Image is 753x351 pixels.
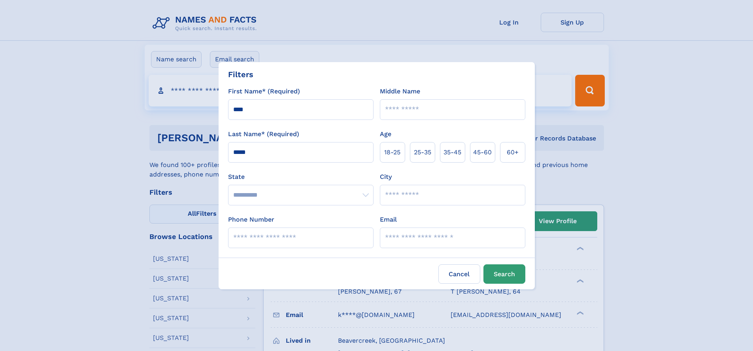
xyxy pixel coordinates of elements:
label: Age [380,129,391,139]
span: 45‑60 [473,148,492,157]
label: First Name* (Required) [228,87,300,96]
label: Last Name* (Required) [228,129,299,139]
label: State [228,172,374,182]
span: 25‑35 [414,148,431,157]
div: Filters [228,68,253,80]
label: Email [380,215,397,224]
label: Cancel [438,264,480,284]
label: Middle Name [380,87,420,96]
button: Search [483,264,525,284]
span: 18‑25 [384,148,400,157]
label: City [380,172,392,182]
label: Phone Number [228,215,274,224]
span: 35‑45 [443,148,461,157]
span: 60+ [507,148,519,157]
